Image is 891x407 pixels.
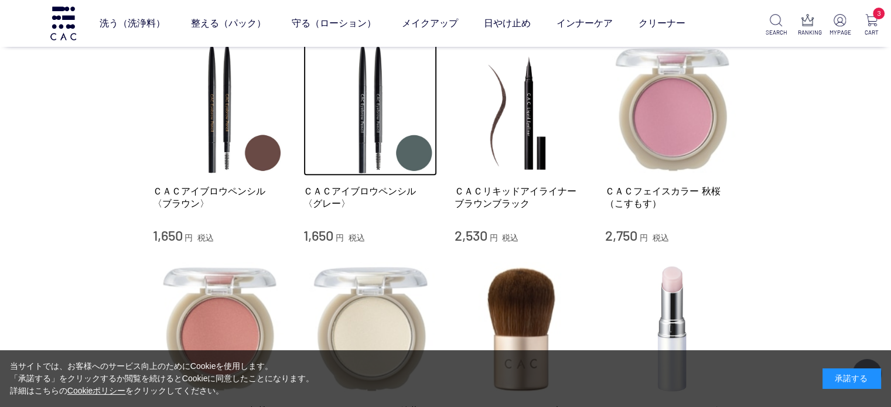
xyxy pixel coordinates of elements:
[798,28,818,37] p: RANKING
[640,233,648,242] span: 円
[557,7,613,40] a: インナーケア
[605,227,637,244] span: 2,750
[153,42,286,176] img: ＣＡＣアイブロウペンシル 〈ブラウン〉
[100,7,165,40] a: 洗う（洗浄料）
[191,7,266,40] a: 整える（パック）
[153,262,286,395] img: ＣＡＣフェイスカラー 柘榴（ざくろ）
[10,360,315,397] div: 当サイトでは、お客様へのサービス向上のためにCookieを使用します。 「承諾する」をクリックするか閲覧を続けるとCookieに同意したことになります。 詳細はこちらの をクリックしてください。
[349,233,365,242] span: 税込
[455,227,487,244] span: 2,530
[822,368,881,389] div: 承諾する
[67,386,126,395] a: Cookieポリシー
[303,227,333,244] span: 1,650
[798,14,818,37] a: RANKING
[303,185,437,210] a: ＣＡＣアイブロウペンシル 〈グレー〉
[605,185,739,210] a: ＣＡＣフェイスカラー 秋桜（こすもす）
[861,28,882,37] p: CART
[455,185,588,210] a: ＣＡＣリキッドアイライナー ブラウンブラック
[402,7,458,40] a: メイクアップ
[766,28,786,37] p: SEARCH
[653,233,669,242] span: 税込
[336,233,344,242] span: 円
[861,14,882,37] a: 3 CART
[197,233,214,242] span: 税込
[502,233,518,242] span: 税込
[829,14,850,37] a: MYPAGE
[639,7,685,40] a: クリーナー
[829,28,850,37] p: MYPAGE
[484,7,531,40] a: 日やけ止め
[303,262,437,395] img: ＣＡＣフェイスカラー 鈴蘭（すずらん）
[303,42,437,176] img: ＣＡＣアイブロウペンシル 〈グレー〉
[605,262,739,395] img: ＣＡＣコンディショニング リップバーム 薄桜（うすざくら）
[605,42,739,176] img: ＣＡＣフェイスカラー 秋桜（こすもす）
[185,233,193,242] span: 円
[153,227,183,244] span: 1,650
[455,42,588,176] img: ＣＡＣリキッドアイライナー ブラウンブラック
[766,14,786,37] a: SEARCH
[873,8,885,19] span: 3
[153,185,286,210] a: ＣＡＣアイブロウペンシル 〈ブラウン〉
[455,262,588,395] img: ＣＡＣマルチフェイスブラシ
[49,6,78,40] img: logo
[489,233,497,242] span: 円
[292,7,376,40] a: 守る（ローション）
